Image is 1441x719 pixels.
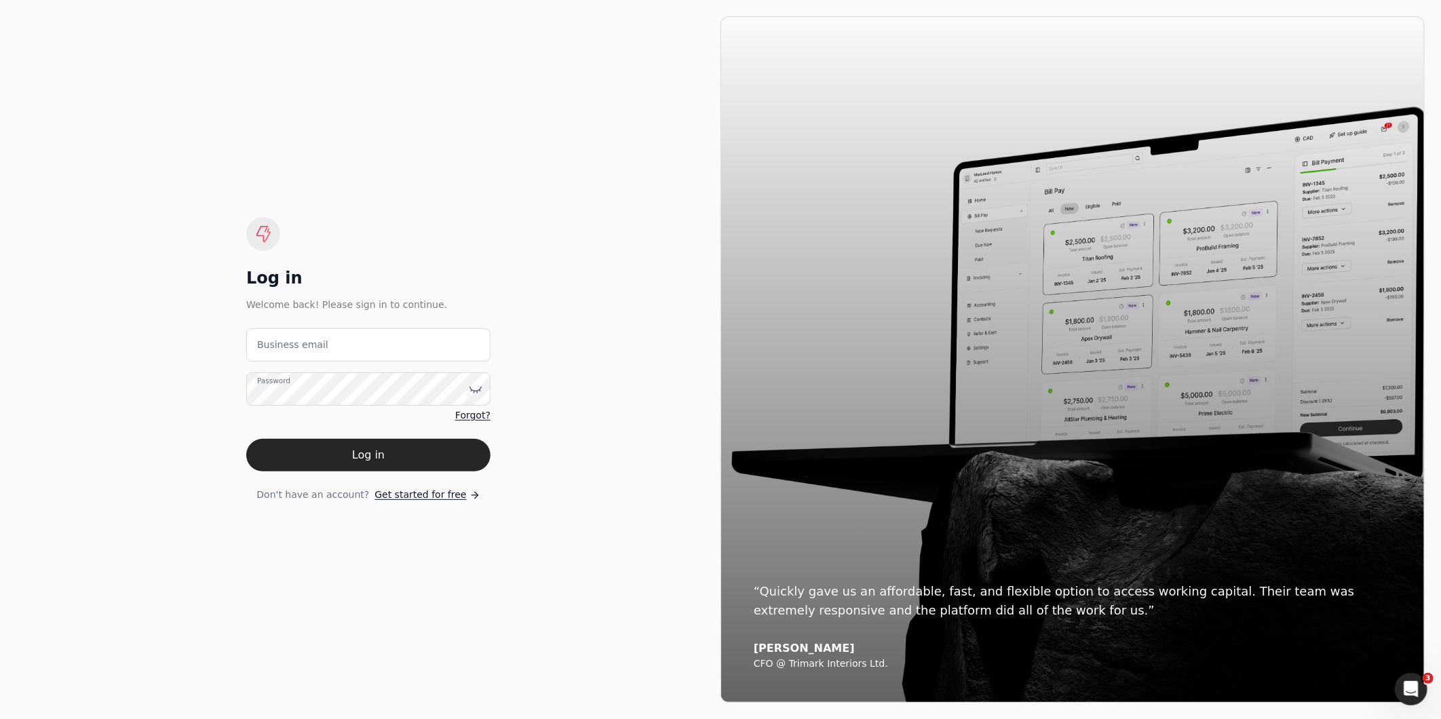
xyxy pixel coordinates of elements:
span: Don't have an account? [256,488,369,502]
div: Log in [246,267,491,289]
div: [PERSON_NAME] [754,642,1391,655]
span: Get started for free [374,488,466,502]
a: Forgot? [455,408,491,423]
span: 3 [1423,673,1434,684]
a: Get started for free [374,488,480,502]
div: CFO @ Trimark Interiors Ltd. [754,658,1391,670]
div: “Quickly gave us an affordable, fast, and flexible option to access working capital. Their team w... [754,582,1391,620]
label: Business email [257,338,328,352]
label: Password [257,376,290,387]
div: Welcome back! Please sign in to continue. [246,297,491,312]
button: Log in [246,439,491,471]
iframe: Intercom live chat [1395,673,1427,705]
